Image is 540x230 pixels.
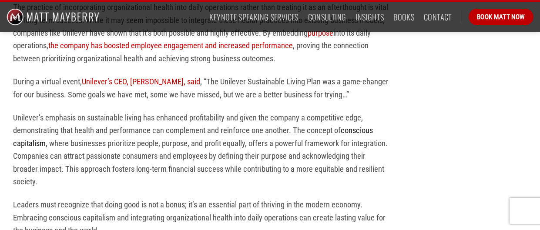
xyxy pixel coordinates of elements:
[308,28,333,37] a: purpose
[13,1,392,65] p: The practice of incorporating organizational health into daily operations rather than treating it...
[393,9,414,25] a: Books
[209,9,298,25] a: Keynote Speaking Services
[13,126,373,147] a: conscious capitalism
[469,9,533,25] a: Book Matt Now
[82,77,200,86] a: Unilever’s CEO, [PERSON_NAME], said
[13,75,392,101] p: During a virtual event, , “The Unilever Sustainable Living Plan was a game-changer for our busine...
[308,9,346,25] a: Consulting
[424,9,452,25] a: Contact
[356,9,384,25] a: Insights
[48,41,293,50] a: the company has boosted employee engagement and increased performance
[477,12,525,22] span: Book Matt Now
[13,111,392,188] p: Unilever’s emphasis on sustainable living has enhanced profitability and given the company a comp...
[7,2,99,32] img: Matt Mayberry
